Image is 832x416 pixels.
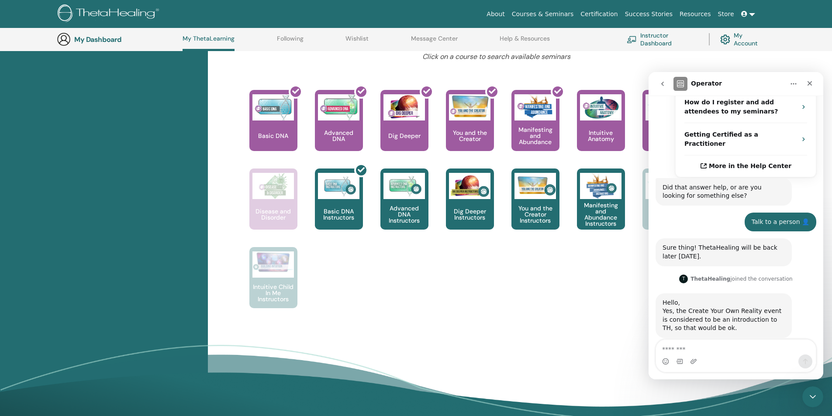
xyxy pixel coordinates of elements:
[7,166,143,194] div: Sure thing! ThetaHealing will be back later [DATE].
[577,6,621,22] a: Certification
[58,4,162,24] img: logo.png
[380,205,428,223] p: Advanced DNA Instructors
[446,168,494,247] a: Dig Deeper Instructors Dig Deeper Instructors
[252,173,294,199] img: Disease and Disorder
[42,204,82,210] b: ThetaHealing
[511,127,559,145] p: Manifesting and Abundance
[42,203,144,211] div: joined the conversation
[252,251,294,273] img: Intuitive Child In Me Instructors
[249,284,297,302] p: Intuitive Child In Me Instructors
[74,35,162,44] h3: My Dashboard
[27,51,167,83] div: Getting Certified as a Practitioner
[249,90,297,168] a: Basic DNA Basic DNA
[642,205,690,223] p: Intuitive Anatomy Instructors
[36,59,110,75] strong: Getting Certified as a Practitioner
[380,90,428,168] a: Dig Deeper Dig Deeper
[627,36,637,43] img: chalkboard-teacher.svg
[621,6,676,22] a: Success Stories
[580,173,621,199] img: Manifesting and Abundance Instructors
[60,90,143,98] span: More in the Help Center
[277,35,304,49] a: Following
[14,172,136,189] div: Sure thing! ThetaHealing will be back later [DATE].
[646,173,687,199] img: Intuitive Anatomy Instructors
[646,94,687,120] img: World Relations
[315,208,363,220] p: Basic DNA Instructors
[14,235,136,261] div: Yes, the Create Your Own Reality event is considered to be an introduction to TH, so that would b...
[7,221,168,285] div: ThetaHealing says…
[446,90,494,168] a: You and the Creator You and the Creator
[802,386,823,407] iframe: Intercom live chat
[315,168,363,247] a: Basic DNA Instructors Basic DNA Instructors
[627,30,698,49] a: Instructor Dashboard
[642,90,690,168] a: World Relations World Relations
[14,227,136,235] div: Hello,
[642,168,690,247] a: Intuitive Anatomy Instructors Intuitive Anatomy Instructors
[27,19,167,51] div: How do I register and add attendees to my seminars?
[249,208,297,220] p: Disease and Disorder
[318,94,359,120] img: Advanced DNA
[449,173,490,199] img: Dig Deeper Instructors
[577,168,625,247] a: Manifesting and Abundance Instructors Manifesting and Abundance Instructors
[7,221,143,266] div: Hello,Yes, the Create Your Own Reality event is considered to be an introduction to TH, so that w...
[7,268,167,282] textarea: Message…
[511,90,559,168] a: Manifesting and Abundance Manifesting and Abundance
[249,247,297,326] a: Intuitive Child In Me Instructors Intuitive Child In Me Instructors
[7,166,168,201] div: Operator says…
[720,32,730,47] img: cog.svg
[577,90,625,168] a: Intuitive Anatomy Intuitive Anatomy
[103,146,161,155] div: Talk to a person 👤
[411,35,458,49] a: Message Center
[508,6,577,22] a: Courses & Seminars
[511,205,559,223] p: You and the Creator Instructors
[249,168,297,247] a: Disease and Disorder Disease and Disorder
[385,133,424,139] p: Dig Deeper
[41,286,48,293] button: Upload attachment
[446,208,494,220] p: Dig Deeper Instructors
[715,6,738,22] a: Store
[7,106,143,134] div: Did that answer help, or are you looking for something else?
[318,173,359,199] img: Basic DNA Instructors
[315,130,363,142] p: Advanced DNA
[514,94,556,120] img: Manifesting and Abundance
[183,35,235,51] a: My ThetaLearning
[57,32,71,46] img: generic-user-icon.jpg
[514,173,556,199] img: You and the Creator Instructors
[511,168,559,247] a: You and the Creator Instructors You and the Creator Instructors
[642,130,690,142] p: World Relations
[383,94,425,120] img: Dig Deeper
[150,282,164,296] button: Send a message…
[28,286,35,293] button: Gif picker
[449,94,490,118] img: You and the Creator
[720,30,766,49] a: My Account
[252,94,294,120] img: Basic DNA
[577,202,625,227] p: Manifesting and Abundance Instructors
[649,72,823,379] iframe: Intercom live chat
[288,52,705,62] p: Click on a course to search available seminars
[7,106,168,141] div: Operator says…
[27,83,167,105] a: More in the Help Center
[36,27,129,43] strong: How do I register and add attendees to my seminars?
[14,111,136,128] div: Did that answer help, or are you looking for something else?
[315,90,363,168] a: Advanced DNA Advanced DNA
[676,6,715,22] a: Resources
[7,141,168,167] div: Aida says…
[500,35,550,49] a: Help & Resources
[7,201,168,221] div: ThetaHealing says…
[577,130,625,142] p: Intuitive Anatomy
[31,203,39,211] div: Profile image for ThetaHealing
[383,173,425,199] img: Advanced DNA Instructors
[14,286,21,293] button: Emoji picker
[580,94,621,120] img: Intuitive Anatomy
[345,35,369,49] a: Wishlist
[483,6,508,22] a: About
[96,141,168,160] div: Talk to a person 👤
[380,168,428,247] a: Advanced DNA Instructors Advanced DNA Instructors
[446,130,494,142] p: You and the Creator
